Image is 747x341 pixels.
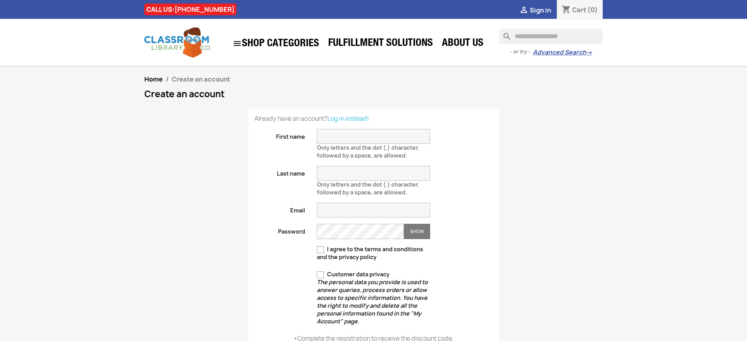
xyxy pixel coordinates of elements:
span: Only letters and the dot (.) character, followed by a space, are allowed. [317,141,419,159]
em: The personal data you provide is used to answer queries, process orders or allow access to specif... [317,278,428,325]
label: Last name [249,166,311,178]
label: Email [249,203,311,214]
div: CALL US: [144,4,236,15]
a: Fulfillment Solutions [324,36,437,52]
label: I agree to the terms and conditions and the privacy policy [317,245,430,261]
label: Password [249,224,311,236]
input: Search [499,29,603,44]
span: Only letters and the dot (.) character, followed by a space, are allowed. [317,178,419,196]
span: → [586,49,592,56]
a: SHOP CATEGORIES [229,35,323,52]
img: Classroom Library Company [144,27,211,58]
a: Home [144,75,163,83]
a:  Sign in [519,6,551,15]
p: Already have an account? [254,115,493,123]
i:  [519,6,529,15]
h1: Create an account [144,89,603,99]
i:  [233,39,242,48]
label: Customer data privacy [317,270,430,325]
i: search [499,29,509,38]
span: - or try - [510,48,533,56]
a: Advanced Search→ [533,49,592,56]
i: shopping_cart [562,5,571,15]
a: Log in instead! [327,114,369,123]
input: Password input [317,224,404,239]
span: Create an account [172,75,230,83]
span: (0) [587,5,598,14]
a: [PHONE_NUMBER] [174,5,234,14]
span: Sign in [530,6,551,15]
a: About Us [438,36,487,52]
span: Cart [572,5,586,14]
label: First name [249,129,311,141]
button: Show [404,224,430,239]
